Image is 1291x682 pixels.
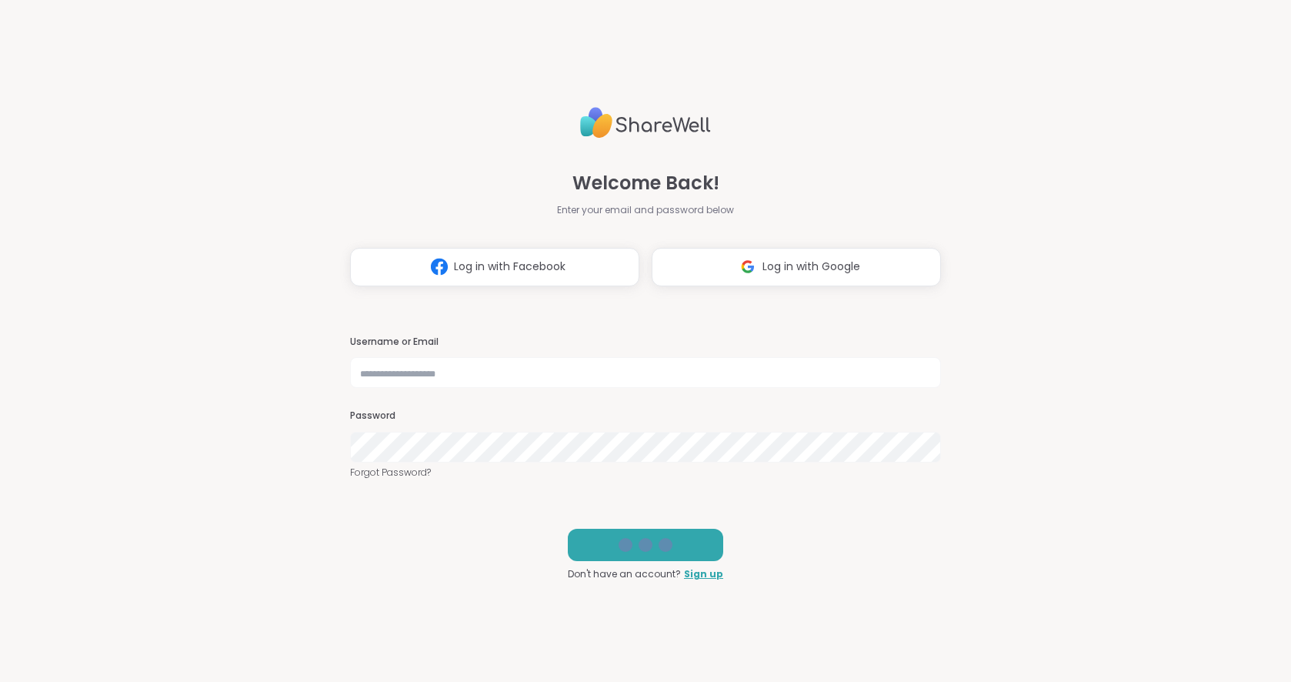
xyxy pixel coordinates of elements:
[580,101,711,145] img: ShareWell Logo
[350,466,941,480] a: Forgot Password?
[684,567,723,581] a: Sign up
[557,203,734,217] span: Enter your email and password below
[572,169,719,197] span: Welcome Back!
[568,567,681,581] span: Don't have an account?
[350,336,941,349] h3: Username or Email
[350,410,941,423] h3: Password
